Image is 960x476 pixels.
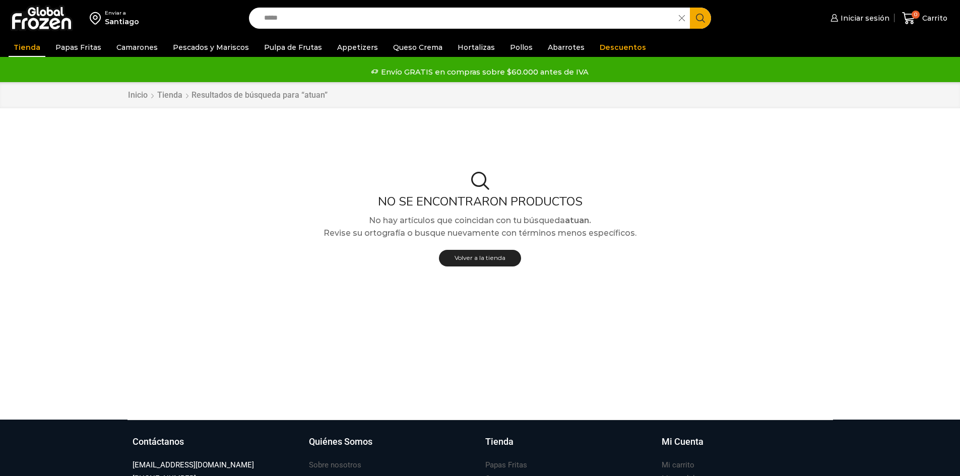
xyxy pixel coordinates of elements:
a: Sobre nosotros [309,458,361,472]
a: Inicio [127,90,148,101]
nav: Breadcrumb [127,90,328,101]
div: Enviar a [105,10,139,17]
button: Search button [690,8,711,29]
p: No hay artículos que coincidan con tu búsqueda Revise su ortografía o busque nuevamente con térmi... [120,214,841,240]
a: Contáctanos [133,435,299,458]
a: Appetizers [332,38,383,57]
h1: Resultados de búsqueda para “atuan” [191,90,328,100]
img: address-field-icon.svg [90,10,105,27]
a: [EMAIL_ADDRESS][DOMAIN_NAME] [133,458,254,472]
a: Volver a la tienda [439,250,521,266]
a: Queso Crema [388,38,447,57]
a: Camarones [111,38,163,57]
a: Hortalizas [453,38,500,57]
a: Pescados y Mariscos [168,38,254,57]
span: Carrito [920,13,947,23]
a: Mi carrito [662,458,694,472]
a: Pulpa de Frutas [259,38,327,57]
a: Mi Cuenta [662,435,828,458]
h2: No se encontraron productos [120,194,841,209]
a: Quiénes Somos [309,435,475,458]
a: Descuentos [595,38,651,57]
strong: atuan. [565,216,591,225]
span: Volver a la tienda [455,254,505,261]
h3: Papas Fritas [485,460,527,470]
h3: [EMAIL_ADDRESS][DOMAIN_NAME] [133,460,254,470]
a: Papas Fritas [485,458,527,472]
a: Tienda [485,435,652,458]
span: Iniciar sesión [838,13,889,23]
a: Pollos [505,38,538,57]
h3: Mi Cuenta [662,435,703,448]
div: Santiago [105,17,139,27]
h3: Quiénes Somos [309,435,372,448]
a: Iniciar sesión [828,8,889,28]
span: 0 [912,11,920,19]
a: Abarrotes [543,38,590,57]
h3: Mi carrito [662,460,694,470]
h3: Tienda [485,435,514,448]
a: Tienda [9,38,45,57]
a: Tienda [157,90,183,101]
h3: Contáctanos [133,435,184,448]
a: Papas Fritas [50,38,106,57]
a: 0 Carrito [900,7,950,30]
h3: Sobre nosotros [309,460,361,470]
